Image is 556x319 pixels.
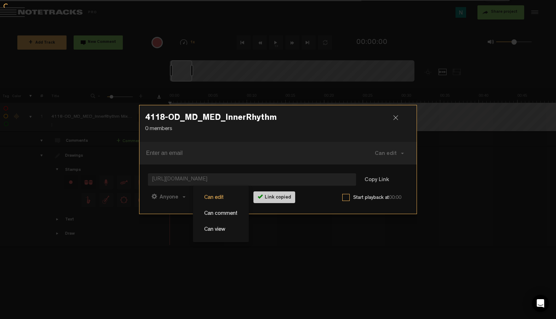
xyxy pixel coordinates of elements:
button: Can edit [368,145,411,162]
span: 00:00 [389,195,401,200]
a: Can edit [197,193,245,203]
span: Anyone [160,195,178,200]
a: Can view [197,225,245,235]
span: Can edit [375,151,397,157]
p: 0 members [145,125,411,133]
div: Link copied [253,191,295,203]
button: Can comment [190,188,241,205]
span: [URL][DOMAIN_NAME] [148,173,356,186]
a: Can comment [197,209,245,219]
h3: 4118-OD_MD_MED_InnerRhythm [145,114,411,125]
input: Enter an email [146,147,355,159]
label: Start playback at [353,194,408,201]
div: Open Intercom Messenger [532,295,549,312]
button: Copy Link [357,173,396,187]
button: Anyone [148,188,189,205]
